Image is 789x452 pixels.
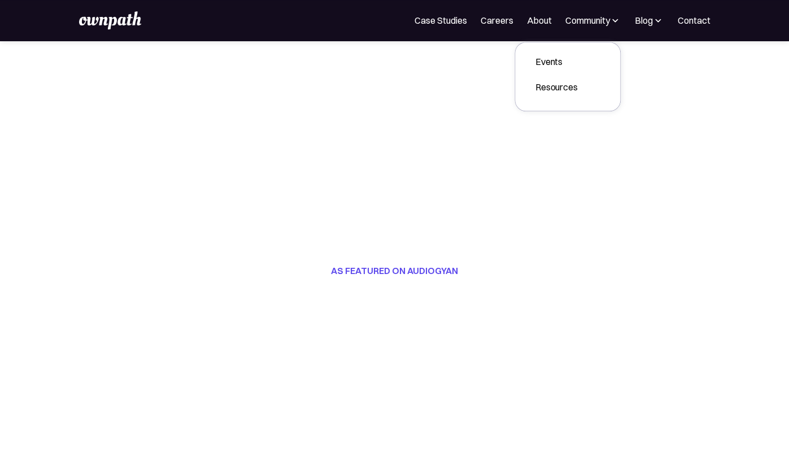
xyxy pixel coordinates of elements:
a: Events [526,51,587,72]
a: About [526,14,551,27]
a: Case Studies [414,14,467,27]
div: Blog [634,14,652,27]
div: Resources [535,80,578,94]
nav: Community [515,42,621,111]
a: Careers [480,14,513,27]
div: Community [565,14,609,27]
div: Blog [634,14,664,27]
h2: AS FEATURED ON AUDIOGYAN [131,264,657,277]
a: Resources [526,77,587,97]
div: Events [535,55,578,68]
a: Contact [677,14,710,27]
div: Community [565,14,621,27]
